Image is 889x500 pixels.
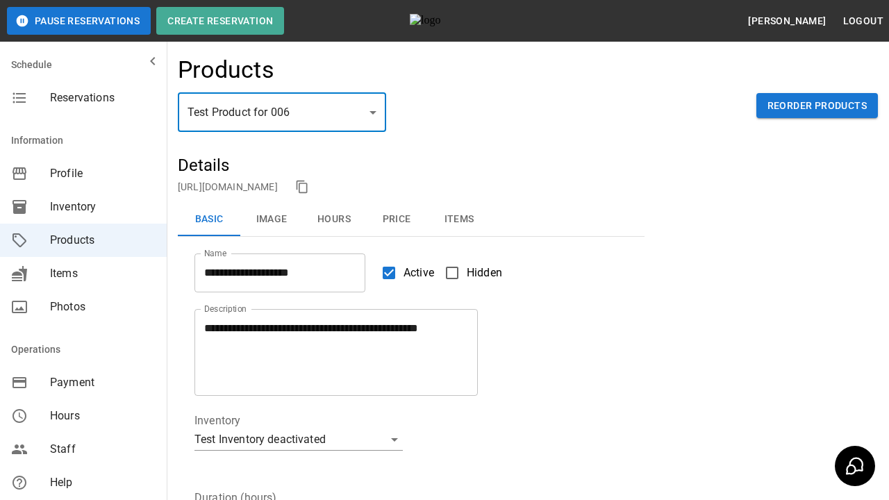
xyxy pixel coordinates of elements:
[742,8,831,34] button: [PERSON_NAME]
[756,93,878,119] button: Reorder Products
[178,93,386,132] div: Test Product for 006
[50,199,156,215] span: Inventory
[50,265,156,282] span: Items
[178,203,645,236] div: basic tabs example
[178,56,274,85] h4: Products
[50,165,156,182] span: Profile
[50,374,156,391] span: Payment
[7,7,151,35] button: Pause Reservations
[178,181,278,192] a: [URL][DOMAIN_NAME]
[194,412,240,428] legend: Inventory
[838,8,889,34] button: Logout
[178,203,240,236] button: Basic
[50,441,156,458] span: Staff
[365,203,428,236] button: Price
[50,474,156,491] span: Help
[194,428,403,451] div: Test Inventory deactivated
[292,176,313,197] button: copy link
[156,7,284,35] button: Create Reservation
[410,14,486,28] img: logo
[50,408,156,424] span: Hours
[240,203,303,236] button: Image
[50,299,156,315] span: Photos
[303,203,365,236] button: Hours
[178,154,645,176] h5: Details
[467,265,502,281] span: Hidden
[50,232,156,249] span: Products
[50,90,156,106] span: Reservations
[438,258,502,287] label: Hidden products will not be visible to customers. You can still create and use them for bookings.
[428,203,490,236] button: Items
[404,265,434,281] span: Active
